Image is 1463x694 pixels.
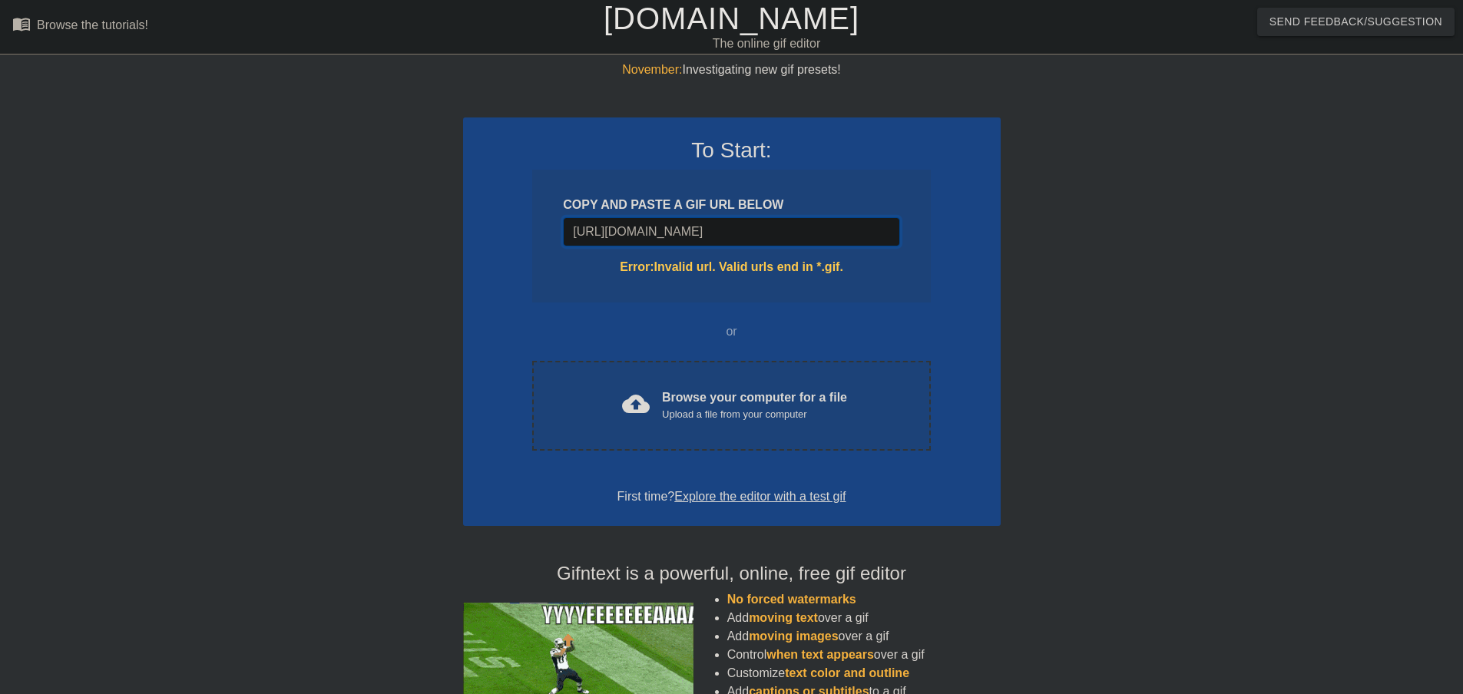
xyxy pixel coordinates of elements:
[483,487,981,506] div: First time?
[37,18,148,31] div: Browse the tutorials!
[727,646,1001,664] li: Control over a gif
[12,15,31,33] span: menu_book
[749,611,818,624] span: moving text
[766,648,874,661] span: when text appears
[604,2,859,35] a: [DOMAIN_NAME]
[622,63,682,76] span: November:
[727,593,856,606] span: No forced watermarks
[785,666,909,679] span: text color and outline
[463,61,1001,79] div: Investigating new gif presets!
[503,322,961,341] div: or
[749,630,838,643] span: moving images
[495,35,1038,53] div: The online gif editor
[563,258,899,276] div: Error: Invalid url. Valid urls end in *.gif.
[1257,8,1455,36] button: Send Feedback/Suggestion
[12,15,148,38] a: Browse the tutorials!
[727,627,1001,646] li: Add over a gif
[662,388,847,422] div: Browse your computer for a file
[563,196,899,214] div: COPY AND PASTE A GIF URL BELOW
[727,609,1001,627] li: Add over a gif
[674,490,846,503] a: Explore the editor with a test gif
[463,563,1001,585] h4: Gifntext is a powerful, online, free gif editor
[483,137,981,164] h3: To Start:
[662,407,847,422] div: Upload a file from your computer
[727,664,1001,682] li: Customize
[1269,12,1442,31] span: Send Feedback/Suggestion
[563,217,899,246] input: Username
[622,390,650,418] span: cloud_upload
